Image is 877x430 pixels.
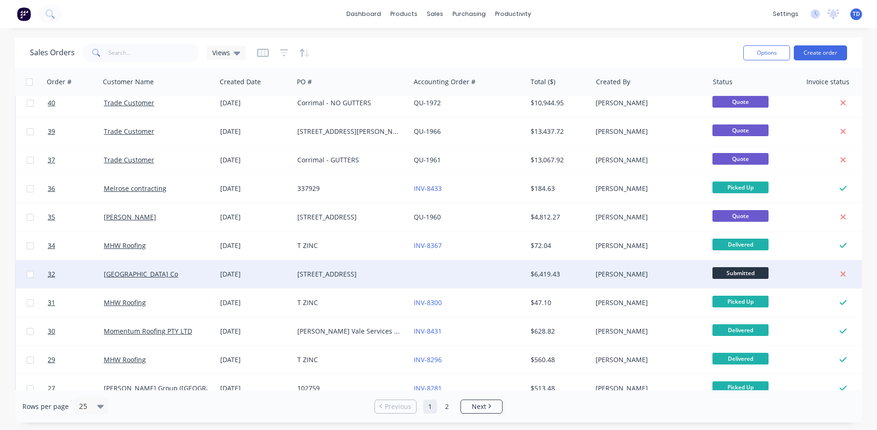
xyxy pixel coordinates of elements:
[712,124,769,136] span: Quote
[461,402,502,411] a: Next page
[414,355,442,364] a: INV-8296
[48,203,104,231] a: 35
[712,153,769,165] span: Quote
[48,298,55,307] span: 31
[220,355,290,364] div: [DATE]
[385,402,411,411] span: Previous
[386,7,422,21] div: products
[596,98,699,108] div: [PERSON_NAME]
[713,77,733,87] div: Status
[297,327,401,336] div: [PERSON_NAME] Vale Services Club
[531,270,585,279] div: $6,419.43
[596,184,699,193] div: [PERSON_NAME]
[422,7,448,21] div: sales
[414,77,475,87] div: Accounting Order #
[220,98,290,108] div: [DATE]
[220,298,290,307] div: [DATE]
[596,384,699,393] div: [PERSON_NAME]
[297,212,401,222] div: [STREET_ADDRESS]
[414,384,442,393] a: INV-8281
[48,89,104,117] a: 40
[596,241,699,250] div: [PERSON_NAME]
[712,267,769,279] span: Submitted
[297,241,401,250] div: T ZINC
[342,7,386,21] a: dashboard
[414,241,442,250] a: INV-8367
[104,184,166,193] a: Melrose contracting
[712,239,769,250] span: Delivered
[596,77,630,87] div: Created By
[712,324,769,336] span: Delivered
[104,270,178,278] a: [GEOGRAPHIC_DATA] Co
[220,327,290,336] div: [DATE]
[768,7,803,21] div: settings
[220,212,290,222] div: [DATE]
[104,155,154,164] a: Trade Customer
[48,127,55,136] span: 39
[104,98,154,107] a: Trade Customer
[414,298,442,307] a: INV-8300
[220,184,290,193] div: [DATE]
[220,127,290,136] div: [DATE]
[297,355,401,364] div: T ZINC
[48,184,55,193] span: 36
[440,400,454,414] a: Page 2
[48,146,104,174] a: 37
[22,402,69,411] span: Rows per page
[104,327,192,335] a: Momentum Roofing PTY LTD
[104,212,156,221] a: [PERSON_NAME]
[103,77,154,87] div: Customer Name
[375,402,416,411] a: Previous page
[104,241,146,250] a: MHW Roofing
[104,384,271,393] a: [PERSON_NAME] Group ([GEOGRAPHIC_DATA]) Pty Ltd
[531,355,585,364] div: $560.48
[712,381,769,393] span: Picked Up
[712,353,769,364] span: Delivered
[712,96,769,108] span: Quote
[297,384,401,393] div: 102759
[17,7,31,21] img: Factory
[531,384,585,393] div: $513.48
[596,298,699,307] div: [PERSON_NAME]
[48,175,104,203] a: 36
[104,298,146,307] a: MHW Roofing
[448,7,490,21] div: purchasing
[297,270,401,279] div: [STREET_ADDRESS]
[48,98,55,108] span: 40
[531,327,585,336] div: $628.82
[531,77,555,87] div: Total ($)
[220,77,261,87] div: Created Date
[48,346,104,374] a: 29
[104,355,146,364] a: MHW Roofing
[220,241,290,250] div: [DATE]
[596,270,699,279] div: [PERSON_NAME]
[48,317,104,345] a: 30
[712,296,769,307] span: Picked Up
[48,355,55,364] span: 29
[220,270,290,279] div: [DATE]
[104,127,154,136] a: Trade Customer
[414,327,442,335] a: INV-8431
[297,298,401,307] div: T ZINC
[596,355,699,364] div: [PERSON_NAME]
[220,384,290,393] div: [DATE]
[48,374,104,402] a: 27
[48,289,104,317] a: 31
[48,232,104,260] a: 34
[212,48,230,58] span: Views
[794,45,847,60] button: Create order
[712,182,769,193] span: Picked Up
[371,400,506,414] ul: Pagination
[806,77,849,87] div: Invoice status
[48,241,55,250] span: 34
[490,7,536,21] div: productivity
[48,384,55,393] span: 27
[30,48,75,57] h1: Sales Orders
[108,44,200,62] input: Search...
[596,212,699,222] div: [PERSON_NAME]
[48,155,55,165] span: 37
[414,127,441,136] a: QU-1966
[414,212,441,221] a: QU-1960
[297,98,401,108] div: Corrimal - NO GUTTERS
[220,155,290,165] div: [DATE]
